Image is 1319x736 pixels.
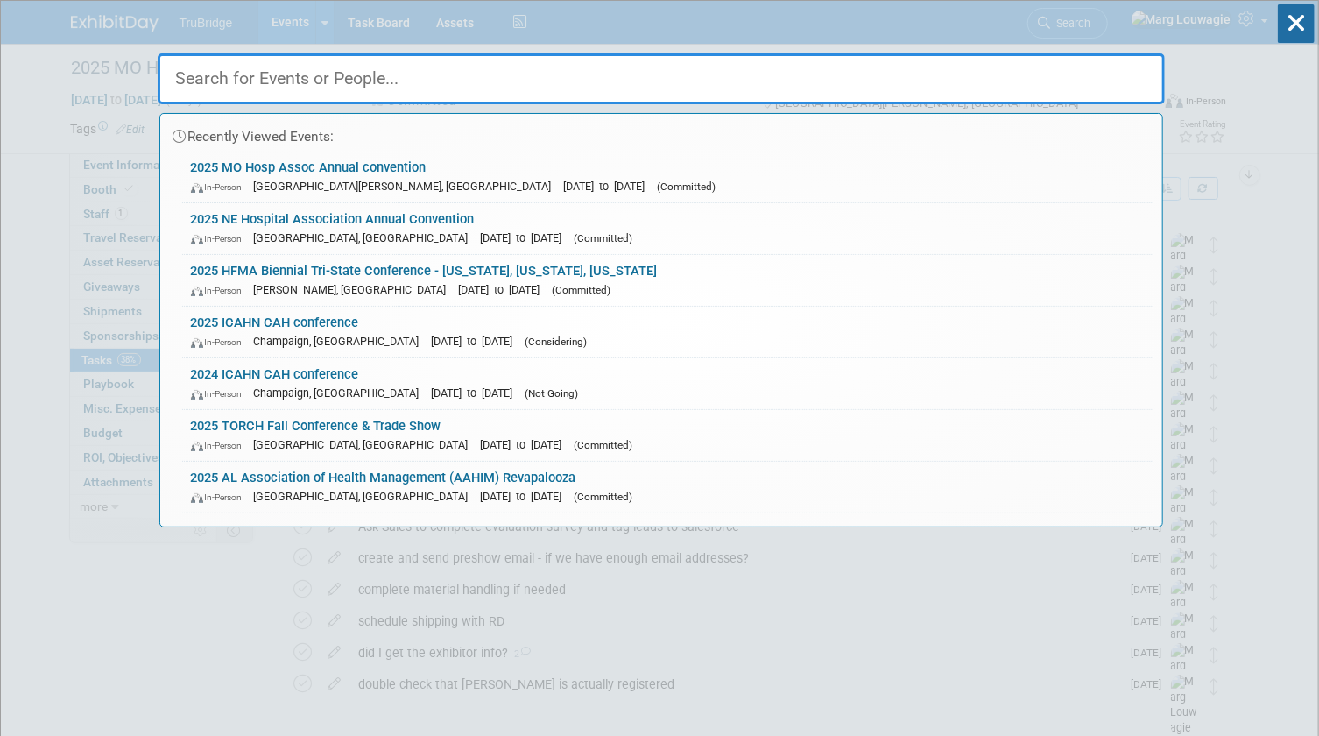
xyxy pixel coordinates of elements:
[564,180,654,193] span: [DATE] to [DATE]
[191,388,250,400] span: In-Person
[525,336,588,348] span: (Considering)
[254,335,428,348] span: Champaign, [GEOGRAPHIC_DATA]
[191,336,250,348] span: In-Person
[182,152,1153,202] a: 2025 MO Hosp Assoc Annual convention In-Person [GEOGRAPHIC_DATA][PERSON_NAME], [GEOGRAPHIC_DATA] ...
[191,181,250,193] span: In-Person
[182,410,1153,461] a: 2025 TORCH Fall Conference & Trade Show In-Person [GEOGRAPHIC_DATA], [GEOGRAPHIC_DATA] [DATE] to ...
[575,439,633,451] span: (Committed)
[658,180,716,193] span: (Committed)
[459,283,549,296] span: [DATE] to [DATE]
[191,285,250,296] span: In-Person
[182,358,1153,409] a: 2024 ICAHN CAH conference In-Person Champaign, [GEOGRAPHIC_DATA] [DATE] to [DATE] (Not Going)
[191,233,250,244] span: In-Person
[254,283,455,296] span: [PERSON_NAME], [GEOGRAPHIC_DATA]
[432,386,522,400] span: [DATE] to [DATE]
[575,491,633,503] span: (Committed)
[191,492,250,503] span: In-Person
[254,180,561,193] span: [GEOGRAPHIC_DATA][PERSON_NAME], [GEOGRAPHIC_DATA]
[191,440,250,451] span: In-Person
[432,335,522,348] span: [DATE] to [DATE]
[481,231,571,244] span: [DATE] to [DATE]
[481,490,571,503] span: [DATE] to [DATE]
[525,387,579,400] span: (Not Going)
[254,490,477,503] span: [GEOGRAPHIC_DATA], [GEOGRAPHIC_DATA]
[158,53,1165,104] input: Search for Events or People...
[254,386,428,400] span: Champaign, [GEOGRAPHIC_DATA]
[182,255,1153,306] a: 2025 HFMA Biennial Tri-State Conference - [US_STATE], [US_STATE], [US_STATE] In-Person [PERSON_NA...
[575,232,633,244] span: (Committed)
[254,438,477,451] span: [GEOGRAPHIC_DATA], [GEOGRAPHIC_DATA]
[182,307,1153,357] a: 2025 ICAHN CAH conference In-Person Champaign, [GEOGRAPHIC_DATA] [DATE] to [DATE] (Considering)
[182,462,1153,513] a: 2025 AL Association of Health Management (AAHIM) Revapalooza In-Person [GEOGRAPHIC_DATA], [GEOGRA...
[254,231,477,244] span: [GEOGRAPHIC_DATA], [GEOGRAPHIC_DATA]
[481,438,571,451] span: [DATE] to [DATE]
[553,284,611,296] span: (Committed)
[169,114,1153,152] div: Recently Viewed Events:
[182,203,1153,254] a: 2025 NE Hospital Association Annual Convention In-Person [GEOGRAPHIC_DATA], [GEOGRAPHIC_DATA] [DA...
